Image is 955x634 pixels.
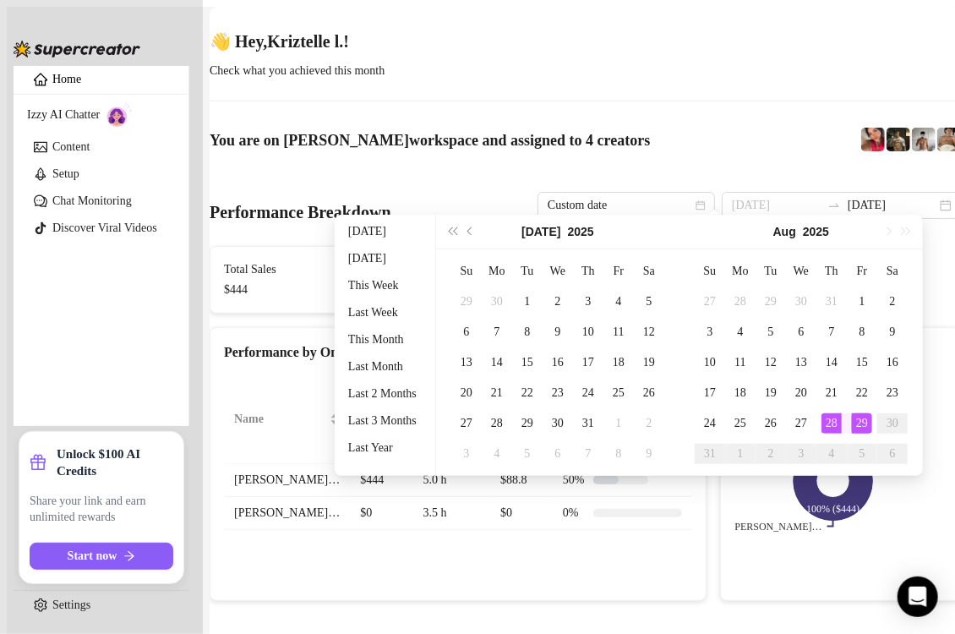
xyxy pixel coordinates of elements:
th: Su [695,256,725,287]
th: Sa [877,256,908,287]
div: 23 [882,383,903,403]
div: 30 [882,413,903,434]
div: 1 [517,292,538,312]
div: 30 [487,292,507,312]
div: 4 [821,444,842,464]
td: 2025-08-23 [877,378,908,408]
img: AI Chatter [106,102,133,127]
td: 2025-07-30 [786,287,816,317]
td: 2025-07-08 [512,317,543,347]
div: 15 [517,353,538,373]
td: 2025-08-18 [725,378,756,408]
td: 2025-08-21 [816,378,847,408]
div: 15 [852,353,872,373]
td: 2025-07-15 [512,347,543,378]
td: 2025-08-03 [695,317,725,347]
button: Start nowarrow-right [30,543,173,570]
td: 2025-07-25 [603,378,634,408]
div: 22 [852,383,872,403]
button: Previous month (PageUp) [461,215,480,249]
div: 5 [517,444,538,464]
div: 22 [517,383,538,403]
div: 18 [608,353,629,373]
span: to [827,199,841,212]
div: 17 [700,383,720,403]
div: 21 [487,383,507,403]
button: Last year (Control + left) [443,215,461,249]
td: 2025-07-18 [603,347,634,378]
div: 6 [456,322,477,342]
td: 2025-07-28 [725,287,756,317]
td: 2025-08-06 [786,317,816,347]
div: 2 [639,413,659,434]
h1: You are on workspace and assigned to creators [210,132,650,150]
td: 2025-09-04 [816,439,847,469]
td: 2025-07-10 [573,317,603,347]
div: 17 [578,353,598,373]
strong: Unlock $100 AI Credits [57,445,173,479]
td: 2025-07-23 [543,378,573,408]
td: 2025-08-01 [603,408,634,439]
li: Last Month [341,357,428,377]
th: Su [451,256,482,287]
div: 26 [761,413,781,434]
td: 2025-08-07 [816,317,847,347]
div: 16 [882,353,903,373]
span: $444 [224,281,374,299]
li: Last Year [341,438,428,458]
button: Choose a year [568,215,594,249]
td: 2025-09-02 [756,439,786,469]
span: Start now [68,549,117,563]
div: 29 [517,413,538,434]
div: 4 [487,444,507,464]
div: 26 [639,383,659,403]
td: 2025-07-21 [482,378,512,408]
button: Choose a year [803,215,829,249]
li: [DATE] [341,249,428,269]
th: Tu [512,256,543,287]
td: 2025-07-17 [573,347,603,378]
td: $88.8 [490,464,553,497]
td: 2025-07-05 [634,287,664,317]
td: 2025-09-05 [847,439,877,469]
td: 2025-07-12 [634,317,664,347]
td: [PERSON_NAME]… [224,497,350,530]
div: 9 [882,322,903,342]
div: 8 [852,322,872,342]
td: 2025-08-04 [482,439,512,469]
span: swap-right [827,199,841,212]
div: 27 [791,413,811,434]
div: 4 [730,322,750,342]
span: [PERSON_NAME] [283,132,409,149]
td: 2025-07-07 [482,317,512,347]
div: 14 [487,353,507,373]
div: 9 [548,322,568,342]
td: 2025-07-24 [573,378,603,408]
div: 3 [578,292,598,312]
div: 20 [456,383,477,403]
th: Th [573,256,603,287]
span: 50 % [563,471,587,489]
a: Home [52,73,81,85]
div: 12 [761,353,781,373]
td: 3.5 h [413,497,490,530]
td: 2025-07-04 [603,287,634,317]
td: 2025-08-02 [634,408,664,439]
span: Izzy AI Chatter [27,106,100,124]
td: 2025-08-25 [725,408,756,439]
td: 2025-06-30 [482,287,512,317]
div: 29 [761,292,781,312]
a: Chat Monitoring [52,194,132,207]
div: 28 [487,413,507,434]
button: Choose a month [521,215,560,249]
span: Custom date [548,193,705,218]
td: 2025-08-20 [786,378,816,408]
div: 4 [608,292,629,312]
td: 2025-07-03 [573,287,603,317]
img: Tony [887,128,910,151]
th: Mo [482,256,512,287]
td: 2025-08-07 [573,439,603,469]
div: 28 [821,413,842,434]
td: 2025-07-27 [451,408,482,439]
td: 2025-08-06 [543,439,573,469]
